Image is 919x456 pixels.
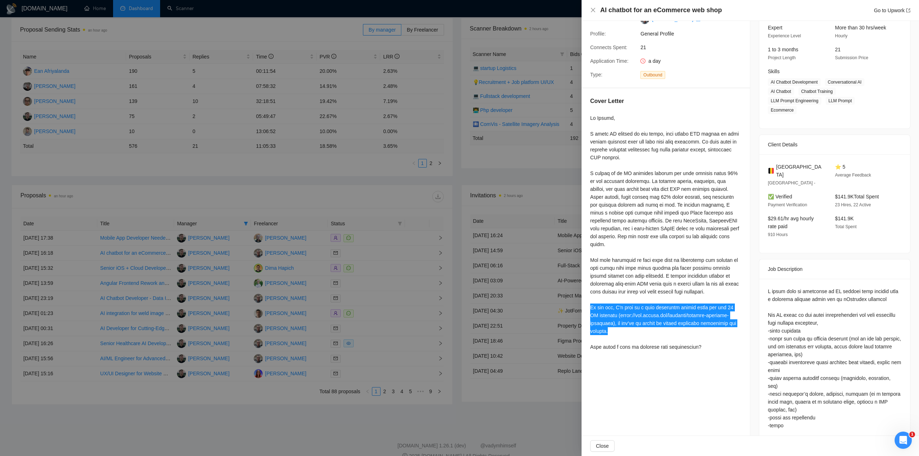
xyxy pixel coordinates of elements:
span: clock-circle [640,58,645,64]
a: Go to Upworkexport [874,8,910,13]
span: LLM Prompt Engineering [768,97,821,105]
span: Conversational AI [825,78,864,86]
span: Experience Level [768,33,801,38]
span: Outbound [640,71,665,79]
span: 21 [640,43,748,51]
span: Average Feedback [835,173,871,178]
span: General Profile [640,30,748,38]
span: LLM Prompt [826,97,855,105]
span: Total Spent [835,224,857,229]
span: ⭐ 5 [835,164,845,170]
span: $141.9K [835,216,854,221]
span: Ecommerce [768,106,797,114]
span: Application Time: [590,58,629,64]
span: export [906,8,910,13]
h4: AI chatbot for an eCommerce web shop [600,6,722,15]
span: close [590,7,596,13]
iframe: Intercom live chat [895,432,912,449]
h5: Cover Letter [590,97,624,105]
span: [GEOGRAPHIC_DATA] - [768,180,815,185]
span: More than 30 hrs/week [835,25,886,30]
button: Close [590,440,615,452]
span: AI Chatbot [768,88,794,95]
span: 23 Hires, 22 Active [835,202,871,207]
span: 1 to 3 months [768,47,798,52]
span: ✅ Verified [768,194,792,199]
span: AI Chatbot Development [768,78,821,86]
img: 🇧🇪 [768,167,774,175]
span: Close [596,442,609,450]
div: Lo Ipsumd, S ametc AD elitsed do eiu tempo, inci utlabo ETD magnaa en admi veniam quisnost exer u... [590,114,741,351]
span: Payment Verification [768,202,807,207]
span: $141.9K Total Spent [835,194,879,199]
div: Job Description [768,259,901,279]
span: Type: [590,72,602,77]
span: Hourly [835,33,848,38]
span: Submission Price [835,55,868,60]
span: $29.61/hr avg hourly rate paid [768,216,814,229]
span: 1 [909,432,915,437]
span: 21 [835,47,841,52]
span: Skills [768,69,780,74]
button: Close [590,7,596,13]
span: [GEOGRAPHIC_DATA] [776,163,824,179]
div: Client Details [768,135,901,154]
span: Project Length [768,55,796,60]
span: a day [648,58,661,64]
span: Profile: [590,31,606,37]
span: Expert [768,25,782,30]
span: Chatbot Training [798,88,836,95]
span: 910 Hours [768,232,788,237]
span: Connects Spent: [590,44,628,50]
